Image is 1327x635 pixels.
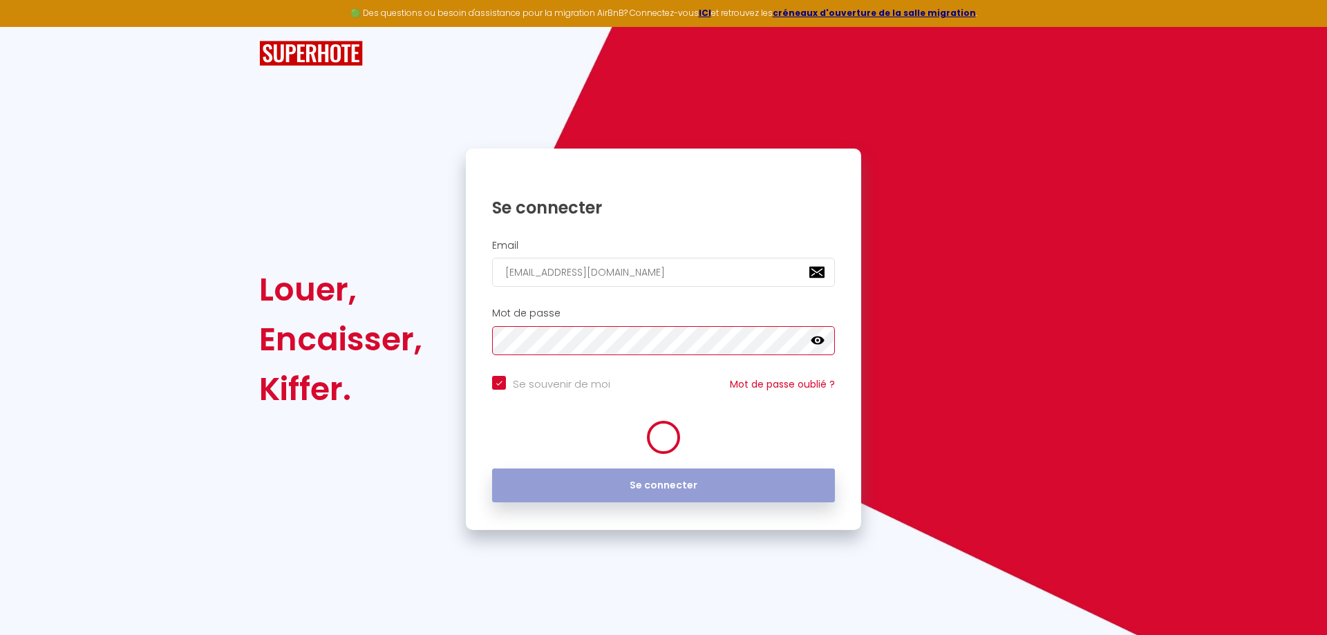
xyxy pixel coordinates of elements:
[259,265,422,314] div: Louer,
[492,197,835,218] h1: Se connecter
[492,307,835,319] h2: Mot de passe
[492,240,835,252] h2: Email
[11,6,53,47] button: Ouvrir le widget de chat LiveChat
[492,468,835,503] button: Se connecter
[492,258,835,287] input: Ton Email
[730,377,835,391] a: Mot de passe oublié ?
[259,41,363,66] img: SuperHote logo
[259,364,422,414] div: Kiffer.
[773,7,976,19] a: créneaux d'ouverture de la salle migration
[699,7,711,19] a: ICI
[259,314,422,364] div: Encaisser,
